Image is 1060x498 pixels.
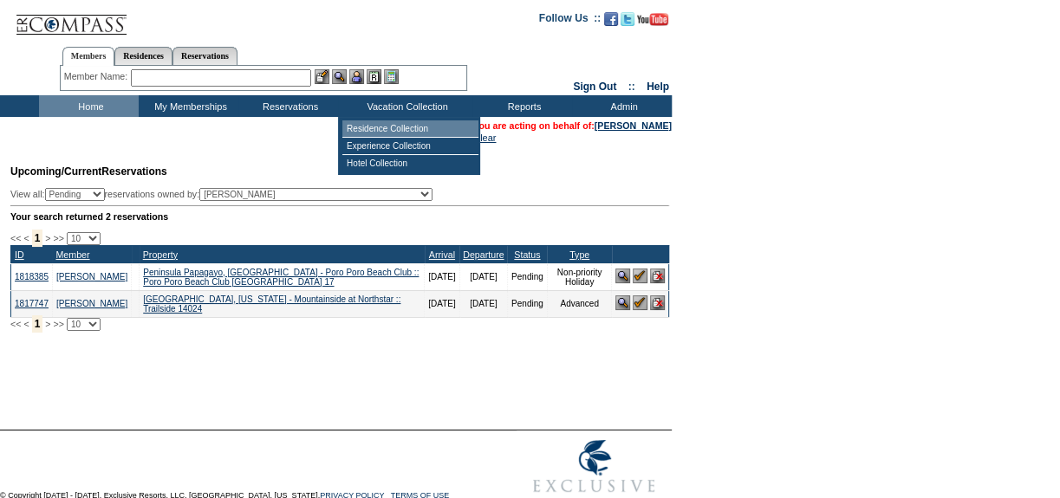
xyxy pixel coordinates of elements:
td: [DATE] [459,263,507,290]
a: Member [55,249,89,260]
img: Impersonate [349,69,364,84]
span: << [10,233,21,243]
span: > [45,319,50,329]
img: View [332,69,347,84]
img: Cancel Reservation [650,268,665,283]
a: Departure [463,249,504,260]
img: Confirm Reservation [633,268,647,283]
span: < [23,233,29,243]
td: Non-priority Holiday [547,263,612,290]
td: Residence Collection [342,120,478,138]
div: Your search returned 2 reservations [10,211,669,222]
a: 1817747 [15,299,49,308]
td: Reservations [238,95,338,117]
td: Hotel Collection [342,155,478,171]
img: Subscribe to our YouTube Channel [637,13,668,26]
img: View Reservation [615,295,630,310]
a: Become our fan on Facebook [604,17,618,28]
td: Pending [507,263,547,290]
img: Follow us on Twitter [621,12,634,26]
img: b_edit.gif [315,69,329,84]
td: Reports [472,95,572,117]
a: ID [15,249,24,260]
td: Vacation Collection [338,95,472,117]
td: [DATE] [459,290,507,317]
a: 1818385 [15,272,49,281]
a: Reservations [172,47,237,65]
img: Confirm Reservation [633,295,647,310]
img: Reservations [367,69,381,84]
a: Residences [114,47,172,65]
td: Pending [507,290,547,317]
a: Follow us on Twitter [621,17,634,28]
a: Type [569,249,589,260]
a: Sign Out [573,81,616,93]
td: My Memberships [139,95,238,117]
span: << [10,319,21,329]
td: Follow Us :: [539,10,601,31]
img: Become our fan on Facebook [604,12,618,26]
span: > [45,233,50,243]
td: Home [39,95,139,117]
a: [GEOGRAPHIC_DATA], [US_STATE] - Mountainside at Northstar :: Trailside 14024 [143,294,400,314]
a: [PERSON_NAME] [56,272,127,281]
span: >> [53,233,63,243]
td: [DATE] [425,263,459,290]
td: Admin [572,95,672,117]
a: [PERSON_NAME] [595,120,672,131]
div: Member Name: [64,69,131,84]
span: You are acting on behalf of: [473,120,672,131]
a: [PERSON_NAME] [56,299,127,308]
span: >> [53,319,63,329]
img: Cancel Reservation [650,295,665,310]
a: Status [514,249,540,260]
img: View Reservation [615,268,630,283]
a: Members [62,47,115,66]
a: Clear [473,133,496,143]
span: 1 [32,230,43,247]
td: [DATE] [425,290,459,317]
span: Reservations [10,165,167,178]
a: Subscribe to our YouTube Channel [637,17,668,28]
a: Property [143,249,178,260]
div: View all: reservations owned by: [10,188,440,201]
td: Advanced [547,290,612,317]
span: :: [628,81,635,93]
span: Upcoming/Current [10,165,101,178]
span: 1 [32,315,43,333]
img: b_calculator.gif [384,69,399,84]
a: Arrival [429,249,455,260]
span: < [23,319,29,329]
a: Peninsula Papagayo, [GEOGRAPHIC_DATA] - Poro Poro Beach Club :: Poro Poro Beach Club [GEOGRAPHIC_... [143,268,419,287]
td: Experience Collection [342,138,478,155]
a: Help [647,81,669,93]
